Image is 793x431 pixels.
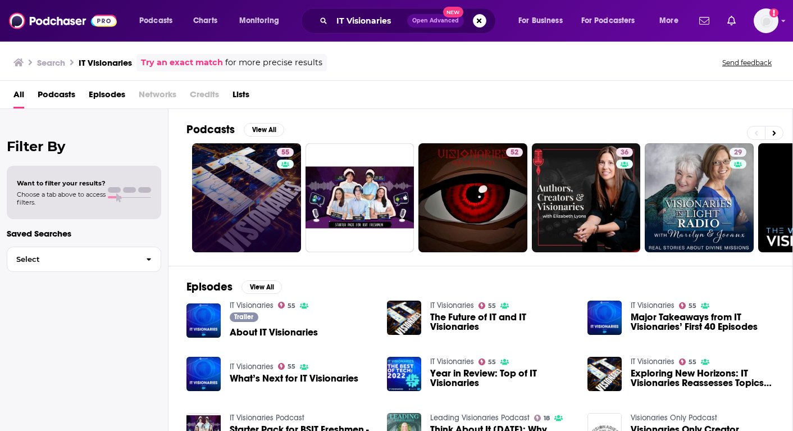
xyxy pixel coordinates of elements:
span: Want to filter your results? [17,179,106,187]
a: Podcasts [38,85,75,108]
span: Trailer [234,314,253,320]
a: IT Visionaries Podcast [230,413,304,423]
a: 52 [418,143,527,252]
a: Show notifications dropdown [723,11,740,30]
a: EpisodesView All [186,280,282,294]
img: About IT Visionaries [186,303,221,338]
span: 55 [488,303,496,308]
span: What’s Next for IT Visionaries [230,374,358,383]
a: IT Visionaries [430,301,474,310]
a: Exploring New Horizons: IT Visionaries Reassesses Topics and Invites Suggestions [631,369,774,388]
span: 36 [621,147,628,158]
span: Podcasts [139,13,172,29]
span: Credits [190,85,219,108]
a: Leading Visionaries Podcast [430,413,530,423]
div: Search podcasts, credits, & more... [312,8,507,34]
a: IT Visionaries [631,301,674,310]
h2: Episodes [186,280,233,294]
img: Podchaser - Follow, Share and Rate Podcasts [9,10,117,31]
a: Lists [233,85,249,108]
a: 55 [679,359,697,365]
button: open menu [574,12,651,30]
span: 55 [689,303,696,308]
span: Networks [139,85,176,108]
span: 52 [511,147,518,158]
span: Open Advanced [412,18,459,24]
a: Episodes [89,85,125,108]
span: 55 [288,303,295,308]
img: Major Takeaways from IT Visionaries’ First 40 Episodes [587,301,622,335]
span: 55 [689,360,696,365]
a: IT Visionaries [230,362,274,371]
span: For Business [518,13,563,29]
button: Open AdvancedNew [407,14,464,28]
button: Send feedback [719,58,775,67]
img: Exploring New Horizons: IT Visionaries Reassesses Topics and Invites Suggestions [587,357,622,391]
a: IT Visionaries [230,301,274,310]
a: 55 [679,302,697,309]
a: 29 [730,148,746,157]
button: View All [244,123,284,137]
span: Choose a tab above to access filters. [17,190,106,206]
button: open menu [131,12,187,30]
span: 55 [488,360,496,365]
span: Charts [193,13,217,29]
button: Select [7,247,161,272]
span: The Future of IT and IT Visionaries [430,312,574,332]
a: 36 [616,148,633,157]
button: open menu [651,12,692,30]
span: Logged in as abbie.hatfield [754,8,778,33]
button: Show profile menu [754,8,778,33]
a: Year in Review: Top of IT Visionaries [430,369,574,388]
svg: Add a profile image [769,8,778,17]
a: 52 [506,148,523,157]
input: Search podcasts, credits, & more... [332,12,407,30]
button: open menu [231,12,294,30]
a: 55 [478,359,496,365]
a: All [13,85,24,108]
span: 18 [544,416,550,421]
h3: Search [37,57,65,68]
a: IT Visionaries [631,357,674,366]
a: Show notifications dropdown [695,11,714,30]
img: The Future of IT and IT Visionaries [387,301,421,335]
a: 55 [278,363,296,370]
span: 55 [288,364,295,369]
h2: Podcasts [186,123,235,137]
span: New [443,7,463,17]
span: Select [7,256,137,263]
a: 18 [534,415,550,421]
span: 55 [281,147,289,158]
button: View All [241,280,282,294]
a: 36 [532,143,641,252]
a: Try an exact match [141,56,223,69]
img: Year in Review: Top of IT Visionaries [387,357,421,391]
span: More [659,13,678,29]
h3: IT Visionaries [79,57,132,68]
a: PodcastsView All [186,123,284,137]
span: for more precise results [225,56,322,69]
button: open menu [511,12,577,30]
a: Visionaries Only Podcast [631,413,717,423]
a: 55 [478,302,496,309]
a: 29 [645,143,754,252]
img: User Profile [754,8,778,33]
a: 55 [192,143,301,252]
a: About IT Visionaries [230,328,318,337]
a: Major Takeaways from IT Visionaries’ First 40 Episodes [631,312,774,332]
a: 55 [278,302,296,308]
